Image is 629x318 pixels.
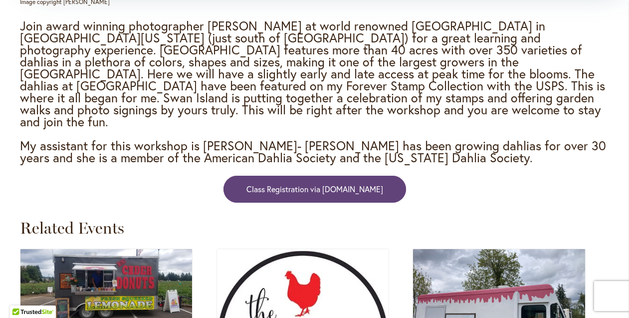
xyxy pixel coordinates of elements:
[20,215,609,241] h2: Related Events
[223,176,406,202] a: Class Registration via [DOMAIN_NAME]
[20,20,609,164] p: Join award winning photographer [PERSON_NAME] at world renowned [GEOGRAPHIC_DATA] in [GEOGRAPHIC_...
[7,283,35,311] iframe: Launch Accessibility Center
[246,183,383,195] span: Class Registration via [DOMAIN_NAME]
